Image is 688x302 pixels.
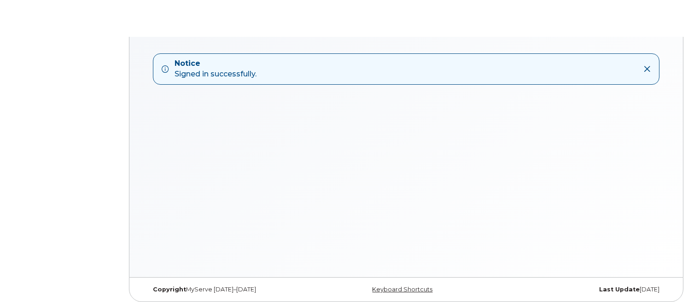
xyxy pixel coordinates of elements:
[372,286,432,293] a: Keyboard Shortcuts
[153,286,186,293] strong: Copyright
[146,286,320,293] div: MyServe [DATE]–[DATE]
[599,286,640,293] strong: Last Update
[493,286,666,293] div: [DATE]
[175,58,257,80] div: Signed in successfully.
[175,58,257,69] strong: Notice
